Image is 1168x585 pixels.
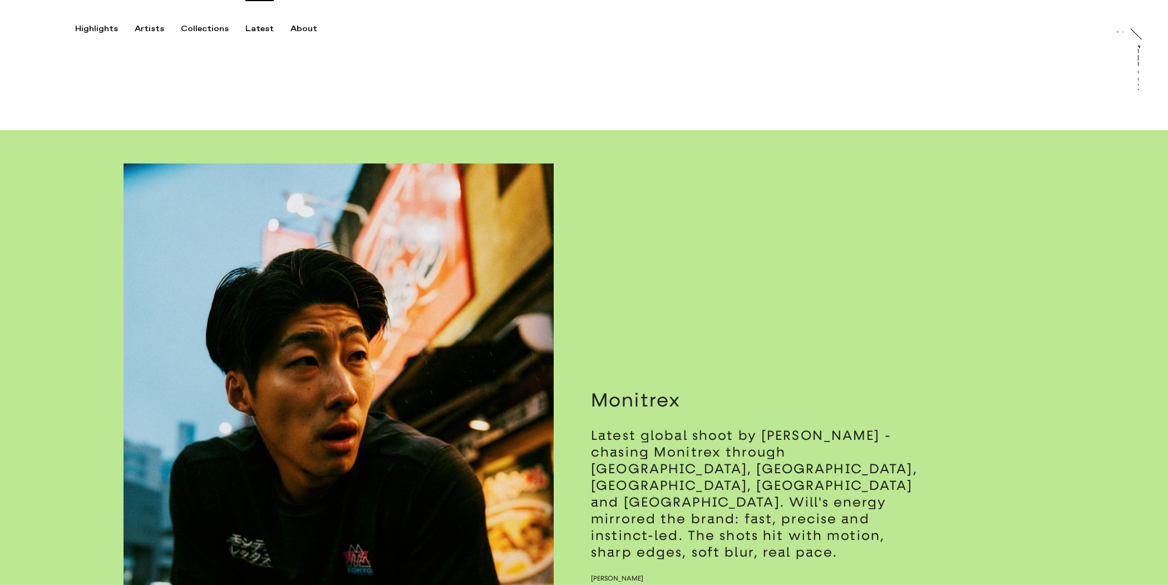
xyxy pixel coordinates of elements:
[591,574,643,582] span: [PERSON_NAME]
[75,24,118,34] div: Highlights
[75,24,135,34] button: Highlights
[591,389,1096,412] h3: Monitrex
[181,24,245,34] button: Collections
[135,24,181,34] button: Artists
[290,24,334,34] button: About
[245,24,274,34] div: Latest
[290,24,317,34] div: About
[245,24,290,34] button: Latest
[135,24,164,34] div: Artists
[591,427,925,561] p: Latest global shoot by [PERSON_NAME] - chasing Monitrex through [GEOGRAPHIC_DATA], [GEOGRAPHIC_DA...
[1138,45,1149,91] a: [PERSON_NAME]
[591,574,662,583] a: [PERSON_NAME]
[1114,31,1125,40] div: At
[1130,45,1139,131] div: [PERSON_NAME]
[1114,21,1125,32] a: At
[181,24,229,34] div: Collections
